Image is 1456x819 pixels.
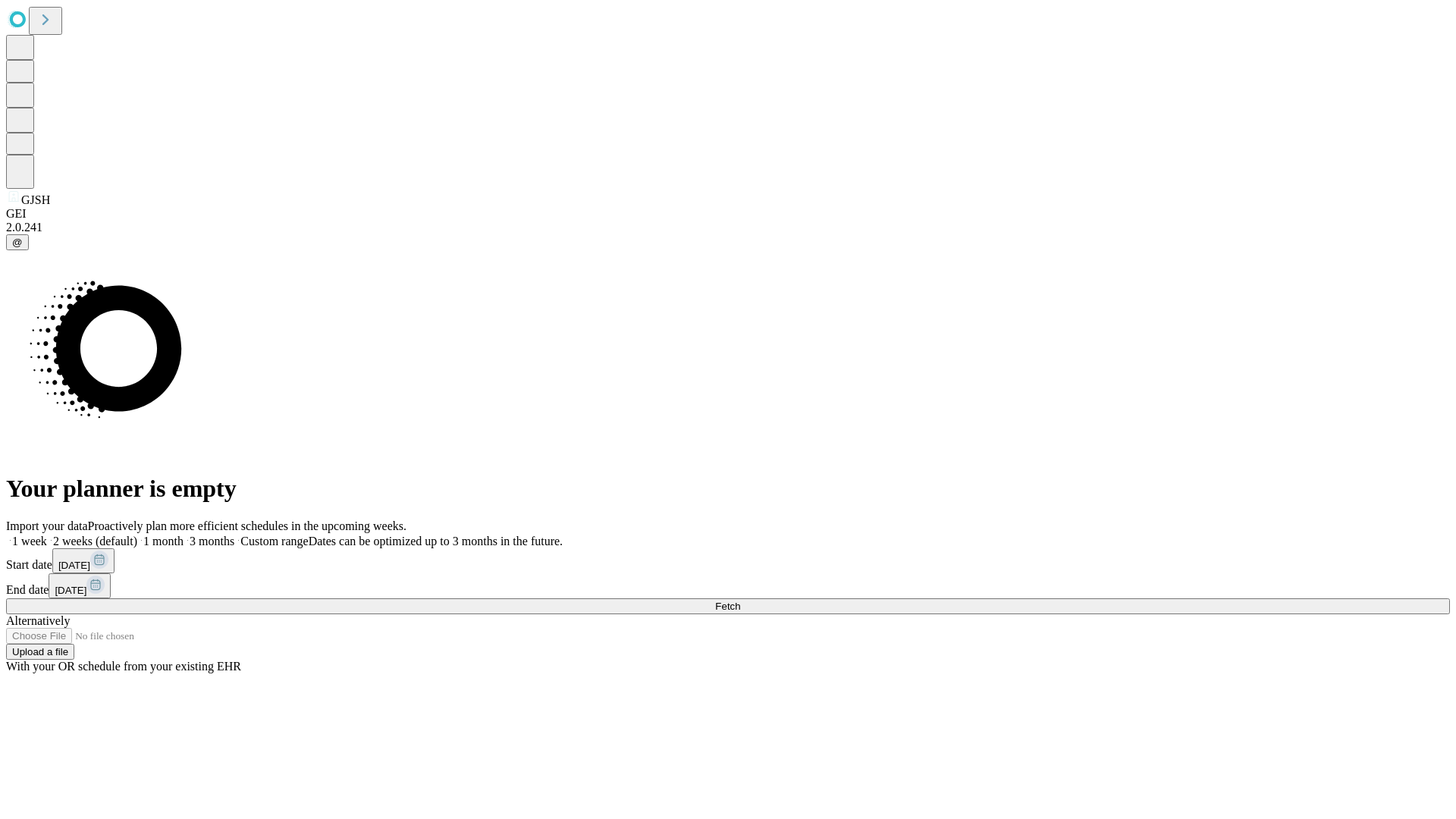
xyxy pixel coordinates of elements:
button: Fetch [6,598,1450,614]
span: 3 months [190,535,234,548]
span: Alternatively [6,614,70,627]
span: @ [12,237,23,248]
span: With your OR schedule from your existing EHR [6,660,241,673]
div: GEI [6,207,1450,221]
span: Dates can be optimized up to 3 months in the future. [309,535,563,548]
div: 2.0.241 [6,221,1450,234]
span: Import your data [6,519,88,532]
div: End date [6,573,1450,598]
span: 1 week [12,535,47,548]
span: GJSH [21,193,50,206]
span: 2 weeks (default) [53,535,137,548]
span: Custom range [240,535,308,548]
button: Upload a file [6,644,74,660]
h1: Your planner is empty [6,475,1450,503]
span: [DATE] [58,560,90,571]
span: 1 month [143,535,184,548]
button: [DATE] [49,573,111,598]
div: Start date [6,548,1450,573]
span: Fetch [715,601,740,612]
span: Proactively plan more efficient schedules in the upcoming weeks. [88,519,406,532]
button: @ [6,234,29,250]
span: [DATE] [55,585,86,596]
button: [DATE] [52,548,115,573]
